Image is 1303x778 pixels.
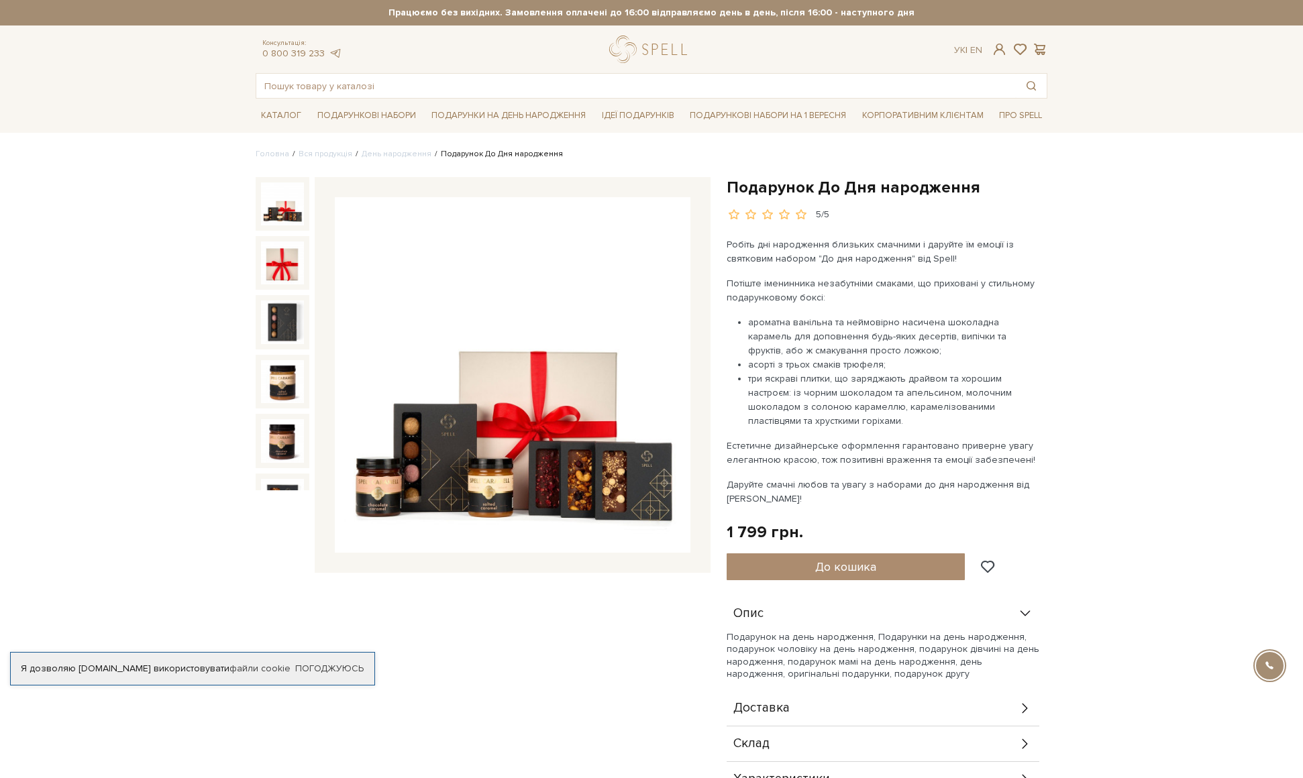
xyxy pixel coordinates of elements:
p: Естетичне дизайнерське оформлення гарантовано приверне увагу елегантною красою, тож позитивні вра... [727,439,1041,467]
li: асорті з трьох смаків трюфеля; [748,357,1041,372]
img: Подарунок До Дня народження [261,182,304,225]
a: Погоджуюсь [295,663,364,675]
img: Подарунок До Дня народження [261,360,304,403]
img: Подарунок До Дня народження [261,241,304,284]
div: Ук [954,44,982,56]
a: Подарункові набори на 1 Вересня [684,104,851,127]
p: Даруйте смачні любов та увагу з наборами до дня народження від [PERSON_NAME]! [727,478,1041,506]
img: Подарунок До Дня народження [261,479,304,522]
a: 0 800 319 233 [262,48,325,59]
li: три яскраві плитки, що заряджають драйвом та хорошим настроєм: із чорним шоколадом та апельсином,... [748,372,1041,428]
li: Подарунок До Дня народження [431,148,563,160]
span: Опис [733,608,764,620]
a: En [970,44,982,56]
div: Я дозволяю [DOMAIN_NAME] використовувати [11,663,374,675]
span: До кошика [815,559,876,574]
img: Подарунок До Дня народження [261,419,304,462]
a: Подарунки на День народження [426,105,591,126]
a: logo [609,36,693,63]
a: Корпоративним клієнтам [857,104,989,127]
a: Каталог [256,105,307,126]
input: Пошук товару у каталозі [256,74,1016,98]
a: День народження [362,149,431,159]
a: файли cookie [229,663,291,674]
a: Головна [256,149,289,159]
span: Доставка [733,702,790,714]
img: Подарунок До Дня народження [261,300,304,343]
h1: Подарунок До Дня народження [727,177,1047,198]
div: 1 799 грн. [727,522,803,543]
strong: Працюємо без вихідних. Замовлення оплачені до 16:00 відправляємо день в день, після 16:00 - насту... [256,7,1047,19]
a: Про Spell [994,105,1047,126]
a: Ідеї подарунків [596,105,680,126]
p: Робіть дні народження близьких смачними і даруйте їм емоції із святковим набором "До дня народжен... [727,237,1041,266]
img: Подарунок До Дня народження [335,197,690,553]
button: Пошук товару у каталозі [1016,74,1047,98]
a: Подарункові набори [312,105,421,126]
div: 5/5 [816,209,829,221]
p: Потіште іменинника незабутніми смаками, що приховані у стильному подарунковому боксі: [727,276,1041,304]
li: ароматна ванільна та неймовірно насичена шоколадна карамель для доповнення будь-яких десертів, ви... [748,315,1041,357]
span: Консультація: [262,39,342,48]
button: До кошика [727,553,965,580]
span: Склад [733,738,770,750]
p: Подарунок на день народження, Подарунки на день народження, подарунок чоловіку на день народження... [727,631,1039,680]
a: telegram [328,48,342,59]
span: | [966,44,968,56]
a: Вся продукція [299,149,352,159]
